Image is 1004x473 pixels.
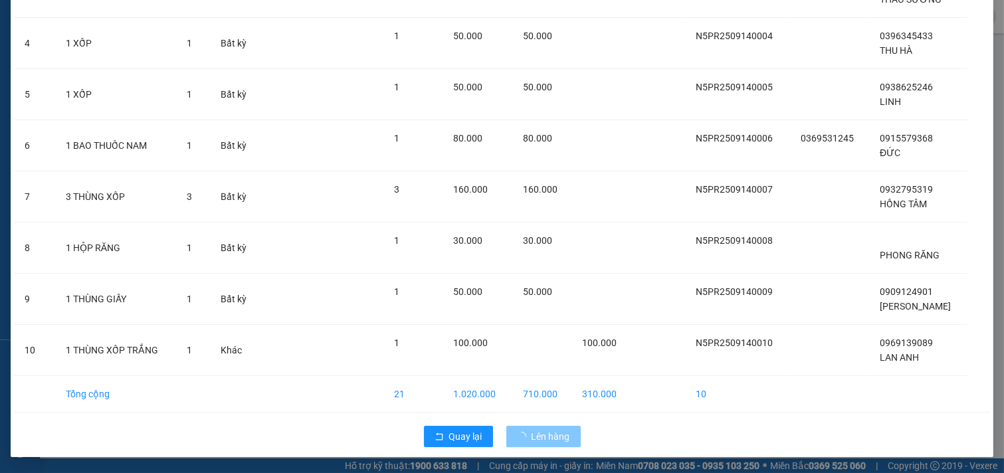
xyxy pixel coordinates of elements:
[880,96,901,107] span: LINH
[453,133,482,143] span: 80.000
[453,337,488,348] span: 100.000
[435,432,444,442] span: rollback
[394,82,399,92] span: 1
[582,337,617,348] span: 100.000
[880,133,933,143] span: 0915579368
[880,352,919,363] span: LAN ANH
[532,429,570,444] span: Lên hàng
[880,301,951,312] span: [PERSON_NAME]
[880,147,900,158] span: ĐỨC
[55,69,176,120] td: 1 XỐP
[394,184,399,195] span: 3
[55,171,176,223] td: 3 THÙNG XỐP
[696,31,773,41] span: N5PR2509140004
[187,345,192,355] span: 1
[14,223,55,274] td: 8
[187,294,192,304] span: 1
[112,63,183,80] li: (c) 2017
[55,376,176,413] td: Tổng cộng
[696,286,773,297] span: N5PR2509140009
[696,337,773,348] span: N5PR2509140010
[880,45,912,56] span: THU HÀ
[187,38,192,48] span: 1
[394,286,399,297] span: 1
[523,82,552,92] span: 50.000
[210,120,260,171] td: Bất kỳ
[55,325,176,376] td: 1 THÙNG XỐP TRẮNG
[394,133,399,143] span: 1
[187,89,192,100] span: 1
[523,286,552,297] span: 50.000
[453,31,482,41] span: 50.000
[187,140,192,151] span: 1
[210,171,260,223] td: Bất kỳ
[880,337,933,348] span: 0969139089
[443,376,512,413] td: 1.020.000
[523,31,552,41] span: 50.000
[696,133,773,143] span: N5PR2509140006
[14,69,55,120] td: 5
[523,133,552,143] span: 80.000
[512,376,571,413] td: 710.000
[880,250,940,260] span: PHONG RĂNG
[14,120,55,171] td: 6
[685,376,789,413] td: 10
[210,69,260,120] td: Bất kỳ
[453,286,482,297] span: 50.000
[383,376,442,413] td: 21
[696,235,773,246] span: N5PR2509140008
[523,184,557,195] span: 160.000
[82,19,132,82] b: Gửi khách hàng
[394,31,399,41] span: 1
[394,337,399,348] span: 1
[14,18,55,69] td: 4
[112,50,183,61] b: [DOMAIN_NAME]
[523,235,552,246] span: 30.000
[453,235,482,246] span: 30.000
[17,86,58,148] b: Xe Đăng Nhân
[210,223,260,274] td: Bất kỳ
[424,426,493,447] button: rollbackQuay lại
[880,286,933,297] span: 0909124901
[801,133,854,143] span: 0369531245
[449,429,482,444] span: Quay lại
[696,184,773,195] span: N5PR2509140007
[187,191,192,202] span: 3
[571,376,631,413] td: 310.000
[453,82,482,92] span: 50.000
[210,325,260,376] td: Khác
[55,120,176,171] td: 1 BAO THUỐC NAM
[187,242,192,253] span: 1
[144,17,176,48] img: logo.jpg
[880,82,933,92] span: 0938625246
[506,426,581,447] button: Lên hàng
[453,184,488,195] span: 160.000
[517,432,532,441] span: loading
[55,18,176,69] td: 1 XỐP
[394,235,399,246] span: 1
[696,82,773,92] span: N5PR2509140005
[880,184,933,195] span: 0932795319
[14,274,55,325] td: 9
[55,274,176,325] td: 1 THÙNG GIẤY
[210,18,260,69] td: Bất kỳ
[880,31,933,41] span: 0396345433
[55,223,176,274] td: 1 HỘP RĂNG
[14,325,55,376] td: 10
[880,199,927,209] span: HỒNG TÂM
[210,274,260,325] td: Bất kỳ
[14,171,55,223] td: 7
